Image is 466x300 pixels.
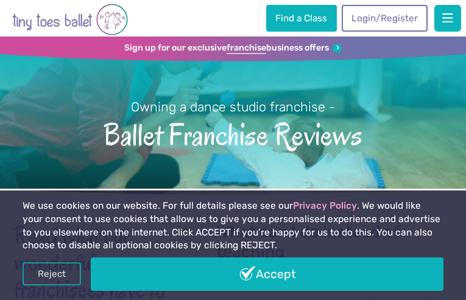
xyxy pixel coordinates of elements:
small: Owning a dance studio franchise - [131,99,335,114]
a: Sign up for our exclusivefranchisebusiness offers [124,43,342,54]
a: Find a Class [266,5,337,32]
a: Login/Register [342,5,427,32]
strong: franchise [227,43,266,54]
a: Privacy Policy [293,200,357,211]
p: We use cookies on our website. For full details please see our . We would like your consent to us... [23,200,443,252]
a: Accept [91,257,443,291]
span: Ballet Franchise Reviews [16,116,451,152]
a: Reject [23,262,81,285]
img: tiny toes ballet [12,2,128,37]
